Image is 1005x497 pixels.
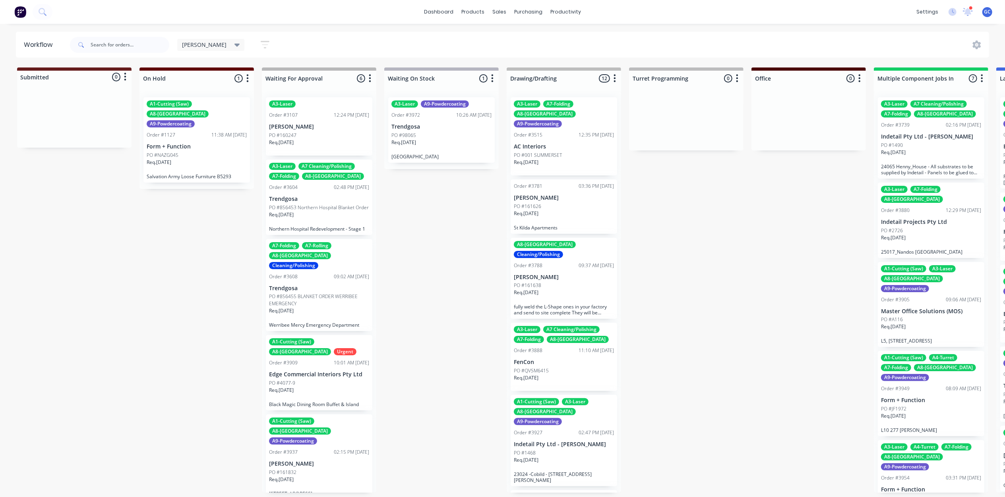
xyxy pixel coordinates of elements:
div: A1-Cutting (Saw)A8-[GEOGRAPHIC_DATA]A9-PowdercoatingOrder #112711:38 AM [DATE]Form + FunctionPO #... [143,97,250,183]
p: PO #161626 [514,203,541,210]
div: A3-LaserA9-PowdercoatingOrder #397210:26 AM [DATE]TrendgosaPO #98065Req.[DATE][GEOGRAPHIC_DATA] [388,97,495,163]
p: Werribee Mercy Emergency Department [269,322,369,328]
div: 12:35 PM [DATE] [579,131,614,139]
p: [PERSON_NAME] [514,195,614,201]
div: productivity [546,6,585,18]
p: Req. [DATE] [391,139,416,146]
p: PO #1468 [514,449,536,457]
p: PO #160247 [269,132,296,139]
div: A9-Powdercoating [881,374,929,381]
div: Cleaning/Polishing [269,262,318,269]
div: Order #1127 [147,131,175,139]
div: A9-Powdercoating [147,120,195,127]
p: PO #001 SUMMERSET [514,152,562,159]
p: Trendgosa [269,285,369,292]
p: Req. [DATE] [514,210,538,217]
p: [GEOGRAPHIC_DATA] [391,154,492,160]
span: [PERSON_NAME] [182,40,227,49]
div: A7-Folding [941,443,972,451]
div: A3-Laser [269,100,296,108]
div: Order #3949 [881,385,910,392]
p: Req. [DATE] [269,307,294,314]
div: 09:06 AM [DATE] [946,296,981,303]
div: A7-Folding [269,173,299,180]
div: 10:26 AM [DATE] [456,112,492,119]
p: Form + Function [147,143,247,150]
div: 12:29 PM [DATE] [946,207,981,214]
div: 03:36 PM [DATE] [579,183,614,190]
p: Req. [DATE] [514,159,538,166]
p: Trendgosa [269,196,369,202]
div: A3-Laser [929,265,956,272]
div: 08:09 AM [DATE] [946,385,981,392]
div: A8-[GEOGRAPHIC_DATA] [514,241,576,248]
div: Order #3788 [514,262,542,269]
div: A8-[GEOGRAPHIC_DATA] [302,173,364,180]
div: A7-Rolling [302,242,331,249]
div: Workflow [24,40,56,50]
div: A1-Cutting (Saw) [147,100,192,108]
div: A8-[GEOGRAPHIC_DATA] [269,252,331,259]
div: A3-Laser [881,186,908,193]
span: GC [984,8,991,15]
div: Order #3604 [269,184,298,191]
div: 11:10 AM [DATE] [579,347,614,354]
p: Req. [DATE] [881,234,906,241]
p: L10 277 [PERSON_NAME] [881,427,981,433]
div: A7-Folding [269,242,299,249]
div: A1-Cutting (Saw)A8-[GEOGRAPHIC_DATA]UrgentOrder #390910:01 AM [DATE]Edge Commercial Interiors Pty... [266,335,372,410]
div: 11:38 AM [DATE] [211,131,247,139]
div: A9-Powdercoating [269,437,317,445]
p: 23024 -Cobild - [STREET_ADDRESS][PERSON_NAME] [514,471,614,483]
div: A7 Cleaning/Polishing [543,326,600,333]
p: AC Interiors [514,143,614,150]
p: FenCon [514,359,614,366]
div: A1-Cutting (Saw) [269,418,314,425]
div: A8-[GEOGRAPHIC_DATA] [881,275,943,282]
div: A4-Turret [910,443,939,451]
div: Order #3937 [269,449,298,456]
p: Edge Commercial Interiors Pty Ltd [269,371,369,378]
div: A3-LaserA7-FoldingA8-[GEOGRAPHIC_DATA]Order #388012:29 PM [DATE]Indetail Projects Pty LtdPO #2726... [878,183,984,258]
div: Order #3888 [514,347,542,354]
a: dashboard [420,6,457,18]
div: A7-FoldingA7-RollingA8-[GEOGRAPHIC_DATA]Cleaning/PolishingOrder #360809:02 AM [DATE]TrendgosaPO #... [266,239,372,331]
p: Req. [DATE] [514,289,538,296]
div: A4-Turret [929,354,957,361]
p: Salvation Army Loose Furniture B5293 [147,173,247,179]
div: A8-[GEOGRAPHIC_DATA] [147,110,209,118]
p: Req. [DATE] [514,457,538,464]
p: L5, [STREET_ADDRESS] [881,338,981,344]
div: A3-Laser [881,100,908,108]
p: Trendgosa [391,123,492,130]
div: A3-LaserA7-FoldingA8-[GEOGRAPHIC_DATA]A9-PowdercoatingOrder #351512:35 PM [DATE]AC InteriorsPO #0... [511,97,617,175]
div: 09:02 AM [DATE] [334,273,369,280]
div: purchasing [510,6,546,18]
p: Req. [DATE] [269,211,294,218]
div: A9-Powdercoating [881,463,929,470]
div: Order #3107 [269,112,298,119]
div: A9-Powdercoating [514,418,562,425]
p: PO #QVSM6415 [514,367,549,374]
p: PO #856455 BLANKET ORDER WERRIBEE EMERGENCY [269,293,369,307]
p: [PERSON_NAME] [269,460,369,467]
div: 02:47 PM [DATE] [579,429,614,436]
p: fully weld the L-Shape ones in your factory and send to site complete They will be craned up as 1... [514,304,614,316]
p: Northern Hospital Redevelopment - Stage 1 [269,226,369,232]
div: A3-LaserA7 Cleaning/PolishingA7-FoldingA8-[GEOGRAPHIC_DATA]Order #388811:10 AM [DATE]FenConPO #QV... [511,323,617,391]
div: 12:24 PM [DATE] [334,112,369,119]
p: [PERSON_NAME] [269,123,369,130]
div: A1-Cutting (Saw) [269,338,314,345]
p: Req. [DATE] [147,159,171,166]
div: products [457,6,488,18]
div: A3-LaserOrder #310712:24 PM [DATE][PERSON_NAME]PO #160247Req.[DATE] [266,97,372,156]
div: A8-[GEOGRAPHIC_DATA] [547,336,609,343]
input: Search for orders... [91,37,169,53]
p: [PERSON_NAME] [514,274,614,281]
div: A3-Laser [562,398,589,405]
div: A9-Powdercoating [881,285,929,292]
div: A7-Folding [514,336,544,343]
div: A8-[GEOGRAPHIC_DATA] [881,453,943,460]
div: sales [488,6,510,18]
p: Indetail Pty Ltd - [PERSON_NAME] [514,441,614,448]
